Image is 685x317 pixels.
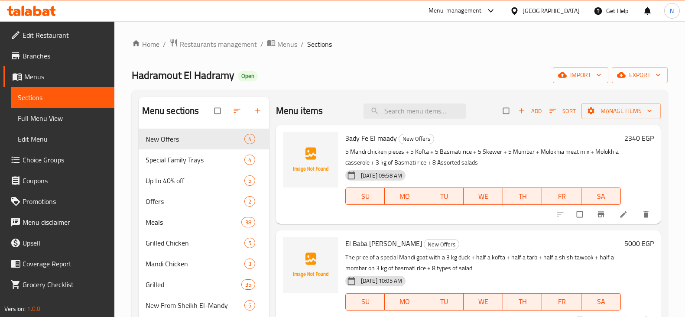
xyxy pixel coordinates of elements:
div: Grilled Chicken5 [139,233,269,253]
a: Grocery Checklist [3,274,114,295]
span: MO [388,190,421,203]
a: Coupons [3,170,114,191]
span: Sections [18,92,107,103]
button: MO [385,293,424,311]
h2: Menu items [276,104,323,117]
span: [DATE] 10:05 AM [357,277,406,285]
div: Up to 40% off5 [139,170,269,191]
p: 5 Mandi chicken pieces + 5 Kofta + 5 Basmati rice + 5 Skewer + 5 Mumbar + Molokhia meat mix + Mol... [345,146,621,168]
span: Grocery Checklist [23,279,107,290]
span: Add item [516,104,544,118]
span: Add [518,106,542,116]
span: Open [238,72,258,80]
div: New Offers4 [139,129,269,149]
button: export [612,67,668,83]
span: Upsell [23,238,107,248]
span: El Baba [PERSON_NAME] [345,237,422,250]
span: Hadramout El Hadramy [132,65,234,85]
span: Select section [498,103,516,119]
a: Edit Menu [11,129,114,149]
button: TU [424,293,464,311]
span: SA [585,190,617,203]
a: Full Menu View [11,108,114,129]
div: Grilled Chicken [146,238,244,248]
span: FR [545,295,578,308]
span: WE [467,295,500,308]
span: Sections [307,39,332,49]
span: Edit Menu [18,134,107,144]
div: items [241,217,255,227]
button: TU [424,188,464,205]
span: Full Menu View [18,113,107,123]
span: 38 [242,218,255,226]
span: 35 [242,281,255,289]
span: New Offers [424,239,459,249]
button: TH [503,293,542,311]
span: Menus [277,39,297,49]
span: FR [545,190,578,203]
span: MO [388,295,421,308]
button: import [553,67,608,83]
span: Select all sections [209,103,227,119]
span: SA [585,295,617,308]
span: Grilled [146,279,241,290]
span: 5 [245,239,255,247]
button: MO [385,188,424,205]
div: New Offers [399,134,434,144]
nav: breadcrumb [132,39,668,50]
li: / [260,39,263,49]
span: Select to update [571,206,590,223]
a: Edit Restaurant [3,25,114,45]
h6: 5000 EGP [624,237,654,249]
button: FR [542,293,581,311]
div: New From Sheikh El-Mandy5 [139,295,269,316]
span: TH [506,295,539,308]
span: [DATE] 09:58 AM [357,171,406,180]
li: / [163,39,166,49]
button: SA [581,293,621,311]
span: TH [506,190,539,203]
button: TH [503,188,542,205]
span: import [560,70,601,81]
img: El Baba Wassel [283,237,338,293]
span: Coupons [23,175,107,186]
a: Sections [11,87,114,108]
li: / [301,39,304,49]
span: N [670,6,674,16]
span: 3 [245,260,255,268]
button: WE [464,293,503,311]
span: Up to 40% off [146,175,244,186]
span: Menus [24,71,107,82]
span: SU [349,295,382,308]
a: Choice Groups [3,149,114,170]
span: 5 [245,177,255,185]
span: Mandi Chicken [146,259,244,269]
h2: Menu sections [142,104,199,117]
span: TU [428,295,460,308]
button: Sort [547,104,578,118]
a: Promotions [3,191,114,212]
button: Manage items [581,103,661,119]
div: New From Sheikh El-Mandy [146,300,244,311]
div: Meals [146,217,241,227]
span: Edit Restaurant [23,30,107,40]
div: items [244,238,255,248]
span: Promotions [23,196,107,207]
a: Upsell [3,233,114,253]
span: Restaurants management [180,39,257,49]
span: Offers [146,196,244,207]
span: 4 [245,135,255,143]
span: Sort [549,106,576,116]
div: Open [238,71,258,81]
a: Home [132,39,159,49]
span: Version: [4,303,26,314]
button: Add [516,104,544,118]
div: items [244,155,255,165]
span: Branches [23,51,107,61]
span: TU [428,190,460,203]
div: Menu-management [429,6,482,16]
button: FR [542,188,581,205]
a: Menu disclaimer [3,212,114,233]
a: Restaurants management [169,39,257,50]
